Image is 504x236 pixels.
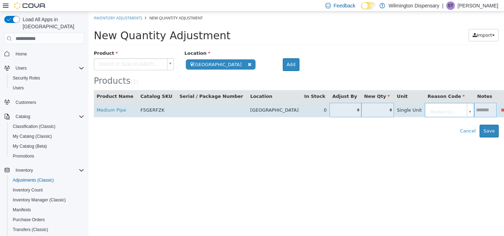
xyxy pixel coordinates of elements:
[7,73,87,83] button: Security Roles
[7,205,87,215] button: Manifests
[216,81,238,88] button: In Stock
[13,49,84,58] span: Home
[7,175,87,185] button: Adjustments (Classic)
[20,16,84,30] span: Load All Apps in [GEOGRAPHIC_DATA]
[13,177,54,183] span: Adjustments (Classic)
[13,134,52,139] span: My Catalog (Classic)
[13,187,43,193] span: Inventory Count
[162,81,185,88] button: Location
[7,195,87,205] button: Inventory Manager (Classic)
[334,2,355,9] span: Feedback
[13,227,48,232] span: Transfers (Classic)
[6,47,76,58] span: Search or Scan to Add Product
[337,92,375,106] span: Reason Code...
[380,17,410,30] button: Import
[458,1,498,10] p: [PERSON_NAME]
[10,132,55,141] a: My Catalog (Classic)
[13,98,39,107] a: Customers
[10,176,84,184] span: Adjustments (Classic)
[276,82,302,87] span: New Qty
[388,21,403,26] span: Import
[162,96,210,101] span: [GEOGRAPHIC_DATA]
[10,206,34,214] a: Manifests
[10,176,57,184] a: Adjustments (Classic)
[10,142,84,151] span: My Catalog (Beta)
[13,64,84,72] span: Users
[16,167,33,173] span: Inventory
[10,132,84,141] span: My Catalog (Classic)
[10,225,51,234] a: Transfers (Classic)
[8,81,46,88] button: Product Name
[16,100,36,105] span: Customers
[7,225,87,235] button: Transfers (Classic)
[361,2,376,10] input: Dark Mode
[16,51,27,57] span: Home
[10,216,84,224] span: Purchase Orders
[8,96,38,101] a: Medium Pipe
[411,94,418,102] button: Delete Product
[5,47,85,59] a: Search or Scan to Add Product
[442,1,443,10] p: |
[308,96,333,101] span: Single Unit
[1,165,87,175] button: Inventory
[1,48,87,59] button: Home
[13,153,34,159] span: Promotions
[194,47,211,59] button: Add
[13,197,66,203] span: Inventory Manager (Classic)
[389,81,405,88] button: Notes
[13,166,36,175] button: Inventory
[1,112,87,122] button: Catalog
[13,124,56,129] span: Classification (Classic)
[14,2,46,9] img: Cova
[44,67,48,73] span: 1
[7,151,87,161] button: Promotions
[448,1,453,10] span: ST
[7,141,87,151] button: My Catalog (Beta)
[10,122,58,131] a: Classification (Classic)
[7,83,87,93] button: Users
[96,39,122,44] span: Location
[42,67,50,73] small: ( )
[49,91,88,106] td: F5GERFZK
[10,216,48,224] a: Purchase Orders
[10,225,84,234] span: Transfers (Classic)
[13,112,84,121] span: Catalog
[13,207,31,213] span: Manifests
[13,143,47,149] span: My Catalog (Beta)
[10,206,84,214] span: Manifests
[10,142,50,151] a: My Catalog (Beta)
[10,186,46,194] a: Inventory Count
[1,63,87,73] button: Users
[97,48,167,58] span: [GEOGRAPHIC_DATA]
[10,74,84,82] span: Security Roles
[13,85,24,91] span: Users
[91,81,156,88] button: Serial / Package Number
[339,82,376,87] span: Reason Code
[10,84,84,92] span: Users
[368,113,391,126] button: Cancel
[7,215,87,225] button: Purchase Orders
[7,185,87,195] button: Inventory Count
[10,196,69,204] a: Inventory Manager (Classic)
[5,39,29,44] span: Product
[7,122,87,131] button: Classification (Classic)
[308,81,320,88] button: Unit
[16,114,30,119] span: Catalog
[10,152,37,160] a: Promotions
[213,91,241,106] td: 0
[446,1,455,10] div: Sydney Taylor
[10,186,84,194] span: Inventory Count
[389,1,439,10] p: Wilmington Dispensary
[10,196,84,204] span: Inventory Manager (Classic)
[13,75,40,81] span: Security Roles
[5,4,54,9] a: Inventory Adjustments
[13,112,33,121] button: Catalog
[10,74,43,82] a: Security Roles
[13,50,30,58] a: Home
[244,81,270,88] button: Adjust By
[16,65,27,71] span: Users
[7,131,87,141] button: My Catalog (Classic)
[391,113,410,126] button: Save
[10,122,84,131] span: Classification (Classic)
